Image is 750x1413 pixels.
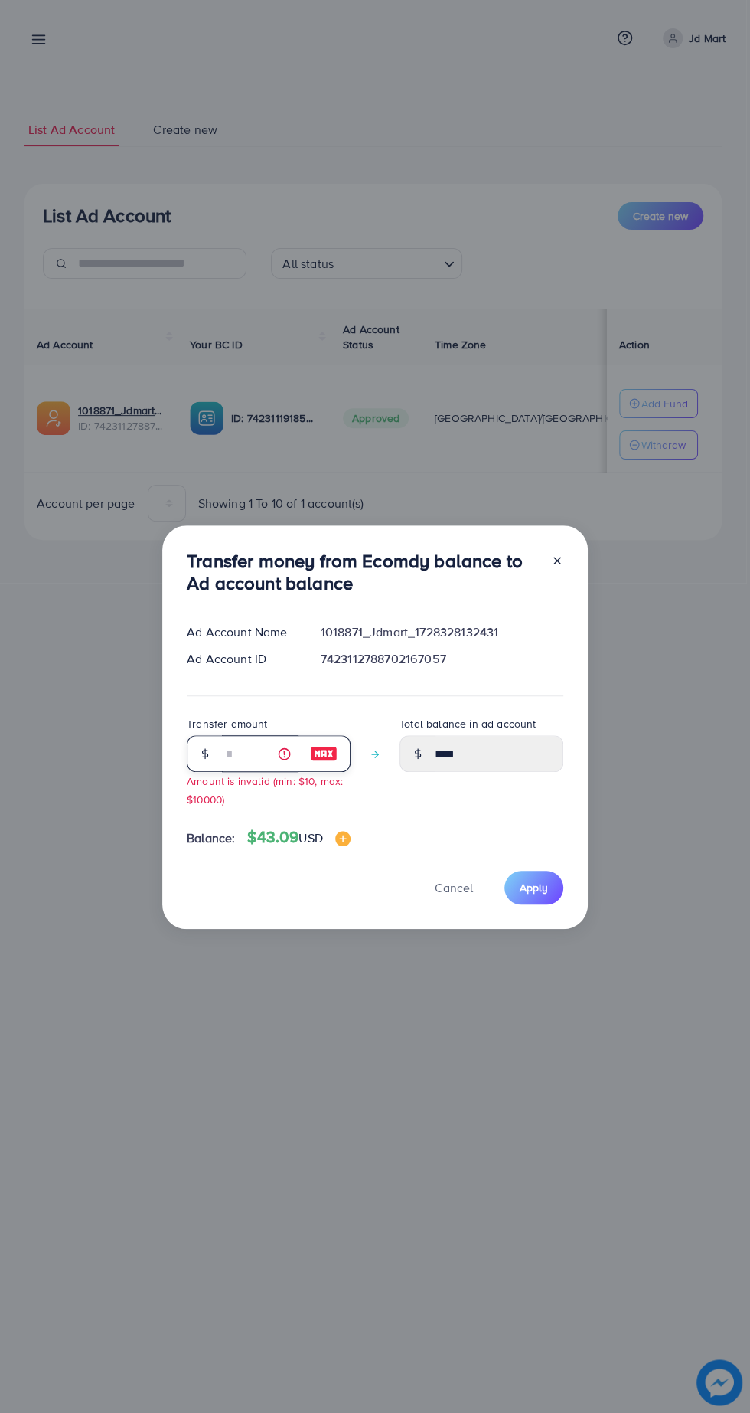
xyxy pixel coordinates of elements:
span: Cancel [435,879,473,896]
label: Total balance in ad account [399,716,536,731]
button: Apply [504,871,563,904]
img: image [335,831,351,846]
small: Amount is invalid (min: $10, max: $10000) [187,774,343,806]
div: 7423112788702167057 [308,650,576,668]
label: Transfer amount [187,716,267,731]
div: 1018871_Jdmart_1728328132431 [308,623,576,641]
button: Cancel [416,871,492,904]
div: Ad Account Name [174,623,308,641]
span: USD [298,829,322,846]
h4: $43.09 [247,828,350,847]
div: Ad Account ID [174,650,308,668]
span: Balance: [187,829,235,847]
h3: Transfer money from Ecomdy balance to Ad account balance [187,550,539,594]
span: Apply [520,880,548,895]
img: image [310,744,337,763]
